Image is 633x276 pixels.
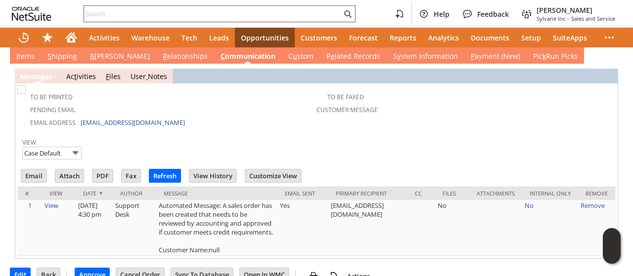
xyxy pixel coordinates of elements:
span: P [471,51,475,61]
span: Warehouse [132,33,170,42]
span: R [163,51,167,61]
a: Home [59,28,83,47]
span: B [90,51,94,61]
a: Items [14,51,37,62]
span: [PERSON_NAME] [537,5,615,15]
div: Author [120,190,149,197]
img: More Options [70,147,81,158]
span: y [397,51,401,61]
div: Date [83,190,105,197]
a: Leads [203,28,235,47]
span: F [106,72,109,81]
a: Pending Email [30,106,75,114]
a: Remove [581,201,605,210]
input: Refresh [149,169,181,182]
td: Yes [277,200,328,256]
a: Shipping [45,51,80,62]
a: Forecast [343,28,384,47]
input: Email [21,169,46,182]
span: Reports [390,33,416,42]
svg: Shortcuts [42,32,53,43]
a: B[PERSON_NAME] [88,51,152,62]
span: Activities [89,33,120,42]
span: Sylvane Inc [537,15,565,22]
a: 1 [28,201,32,210]
span: k [543,51,546,61]
a: System Information [391,51,460,62]
div: Remove [586,190,608,197]
svg: Home [65,32,77,43]
a: PickRun Picks [531,51,580,62]
span: e [331,51,335,61]
a: Files [106,72,121,81]
input: Search [84,8,342,20]
div: Files [443,190,462,197]
span: Feedback [477,9,509,19]
a: [EMAIL_ADDRESS][DOMAIN_NAME] [81,118,185,127]
span: Documents [471,33,509,42]
a: Related Records [324,51,383,62]
a: Documents [465,28,515,47]
div: Internal Only [530,190,571,197]
span: Tech [181,33,197,42]
span: t [74,72,77,81]
span: Setup [521,33,541,42]
td: Automated Message: A sales order has been created that needs to be reviewed by accounting and app... [156,200,278,256]
a: Opportunities [235,28,295,47]
span: Customers [301,33,337,42]
img: Unchecked [17,85,26,94]
a: Customer Message [316,106,378,114]
div: Message [164,190,271,197]
span: Help [434,9,450,19]
a: View [22,138,36,147]
a: No [525,201,534,210]
a: Tech [176,28,203,47]
a: Recent Records [12,28,36,47]
a: UserNotes [131,72,167,81]
input: Attach [55,169,84,182]
svg: Search [342,8,354,20]
a: Messages [20,72,52,81]
div: View [49,190,68,197]
div: Attachments [477,190,515,197]
span: g [41,72,45,81]
span: Leads [209,33,229,42]
td: [DATE] 4:30 pm [76,200,113,256]
a: Relationships [160,51,210,62]
a: To Be Printed [30,93,73,101]
input: View History [189,169,236,182]
div: More menus [597,28,621,47]
a: Email Address [30,118,76,127]
a: To Be Faxed [327,93,364,101]
span: C [221,51,225,61]
a: Activities [83,28,126,47]
a: SuiteApps [547,28,593,47]
div: Email Sent [285,190,321,197]
a: View [45,201,58,210]
td: Support Desk [113,200,156,256]
span: Opportunities [241,33,289,42]
span: - [567,15,569,22]
a: Custom [286,51,316,62]
a: Activities [66,72,96,81]
input: Fax [122,169,140,182]
div: # [25,190,35,197]
input: Customize View [245,169,301,182]
a: Customers [295,28,343,47]
div: Primary Recipient [336,190,400,197]
a: Warehouse [126,28,176,47]
svg: Recent Records [18,32,30,43]
a: Unrolled view on [605,49,617,61]
a: Setup [515,28,547,47]
td: No [435,200,469,256]
td: [EMAIL_ADDRESS][DOMAIN_NAME] [328,200,407,256]
span: Analytics [428,33,459,42]
div: Shortcuts [36,28,59,47]
iframe: Click here to launch Oracle Guided Learning Help Panel [603,228,621,264]
div: Cc [415,190,428,197]
span: Oracle Guided Learning Widget. To move around, please hold and drag [603,246,621,264]
a: Communication [218,51,278,62]
svg: logo [12,7,51,21]
span: Sales and Service [571,15,615,22]
input: Case Default [22,147,82,159]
